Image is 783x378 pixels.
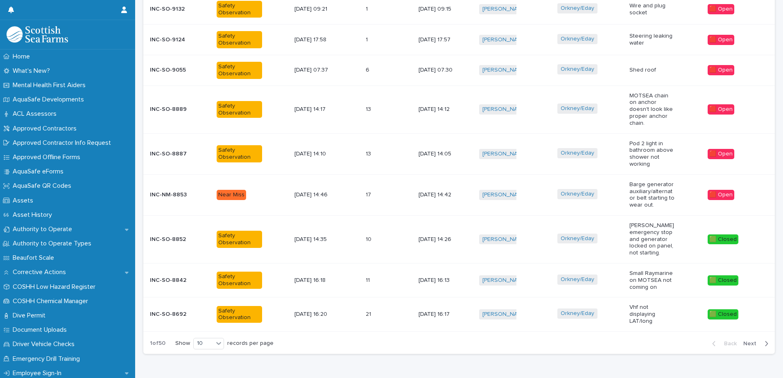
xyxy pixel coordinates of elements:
[9,355,86,363] p: Emergency Drill Training
[366,104,373,113] p: 13
[419,36,464,43] p: [DATE] 17:57
[294,6,340,13] p: [DATE] 09:21
[366,65,371,74] p: 6
[561,150,594,157] a: Orkney/Eday
[9,197,40,205] p: Assets
[294,311,340,318] p: [DATE] 16:20
[294,151,340,157] p: [DATE] 14:10
[150,191,195,198] p: INC-NM-8853
[482,151,527,157] a: [PERSON_NAME]
[9,225,79,233] p: Authority to Operate
[366,309,373,318] p: 21
[561,105,594,112] a: Orkney/Eday
[143,133,775,174] tr: INC-SO-8887Safety Observation[DATE] 14:101313 [DATE] 14:05[PERSON_NAME] Orkney/Eday Pod 2 light i...
[217,190,246,200] div: Near Miss
[419,151,464,157] p: [DATE] 14:05
[366,275,371,284] p: 11
[143,215,775,263] tr: INC-SO-8852Safety Observation[DATE] 14:351010 [DATE] 14:26[PERSON_NAME] Orkney/Eday [PERSON_NAME]...
[9,340,81,348] p: Driver Vehicle Checks
[561,276,594,283] a: Orkney/Eday
[561,235,594,242] a: Orkney/Eday
[9,369,68,377] p: Employee Sign-In
[708,275,738,286] div: 🟩 Closed
[708,35,734,45] div: 🟥 Open
[150,6,195,13] p: INC-SO-9132
[561,66,594,73] a: Orkney/Eday
[419,6,464,13] p: [DATE] 09:15
[9,139,118,147] p: Approved Contractor Info Request
[482,236,527,243] a: [PERSON_NAME]
[719,341,737,346] span: Back
[629,222,675,256] p: [PERSON_NAME] emergency stop and generator locked on panel, not starting.
[708,190,734,200] div: 🟥 Open
[708,104,734,115] div: 🟥 Open
[482,277,527,284] a: [PERSON_NAME]
[143,55,775,85] tr: INC-SO-9055Safety Observation[DATE] 07:3766 [DATE] 07:30[PERSON_NAME] Orkney/Eday Shed roof🟥 Open
[366,35,369,43] p: 1
[743,341,761,346] span: Next
[629,67,675,74] p: Shed roof
[294,67,340,74] p: [DATE] 07:37
[419,311,464,318] p: [DATE] 16:17
[143,174,775,215] tr: INC-NM-8853Near Miss[DATE] 14:461717 [DATE] 14:42[PERSON_NAME] Orkney/Eday Barge generator auxili...
[9,153,87,161] p: Approved Offline Forms
[150,277,195,284] p: INC-SO-8842
[366,234,373,243] p: 10
[9,168,70,175] p: AquaSafe eForms
[629,140,675,168] p: Pod 2 light in bathroom above shower not working
[9,53,36,61] p: Home
[9,312,52,319] p: Dive Permit
[217,101,262,118] div: Safety Observation
[482,191,527,198] a: [PERSON_NAME]
[629,2,675,16] p: Wire and plug socket
[708,65,734,75] div: 🟥 Open
[629,270,675,290] p: Small Raymarine on MOTSEA not coming on
[9,211,59,219] p: Asset History
[629,92,675,127] p: MOTSEA chain on anchor doesn't look like proper anchor chain.
[9,283,102,291] p: COSHH Low Hazard Register
[150,67,195,74] p: INC-SO-9055
[419,277,464,284] p: [DATE] 16:13
[294,106,340,113] p: [DATE] 14:17
[217,306,262,323] div: Safety Observation
[366,190,373,198] p: 17
[629,181,675,209] p: Barge generator auxiliary/alternator belt starting to wear out.
[9,240,98,248] p: Authority to Operate Types
[175,340,190,347] p: Show
[217,62,262,79] div: Safety Observation
[143,25,775,55] tr: INC-SO-9124Safety Observation[DATE] 17:5811 [DATE] 17:57[PERSON_NAME] Orkney/Eday Steering leakin...
[708,149,734,159] div: 🟥 Open
[561,191,594,198] a: Orkney/Eday
[217,1,262,18] div: Safety Observation
[419,67,464,74] p: [DATE] 07:30
[294,277,340,284] p: [DATE] 16:18
[217,231,262,248] div: Safety Observation
[706,340,740,347] button: Back
[9,326,73,334] p: Document Uploads
[708,4,734,14] div: 🟥 Open
[150,151,195,157] p: INC-SO-8887
[366,4,369,13] p: 1
[143,263,775,297] tr: INC-SO-8842Safety Observation[DATE] 16:181111 [DATE] 16:13[PERSON_NAME] Orkney/Eday Small Raymari...
[194,339,213,348] div: 10
[294,36,340,43] p: [DATE] 17:58
[150,106,195,113] p: INC-SO-8889
[143,333,172,353] p: 1 of 50
[9,268,72,276] p: Corrective Actions
[561,36,594,43] a: Orkney/Eday
[482,106,527,113] a: [PERSON_NAME]
[217,31,262,48] div: Safety Observation
[150,311,195,318] p: INC-SO-8692
[9,96,91,103] p: AquaSafe Developments
[227,340,274,347] p: records per page
[482,36,527,43] a: [PERSON_NAME]
[9,110,63,118] p: ACL Assessors
[629,304,675,324] p: Vhf not displaying LAT/long
[419,191,464,198] p: [DATE] 14:42
[482,311,527,318] a: [PERSON_NAME]
[150,236,195,243] p: INC-SO-8852
[561,5,594,12] a: Orkney/Eday
[217,145,262,162] div: Safety Observation
[482,6,527,13] a: [PERSON_NAME]
[294,236,340,243] p: [DATE] 14:35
